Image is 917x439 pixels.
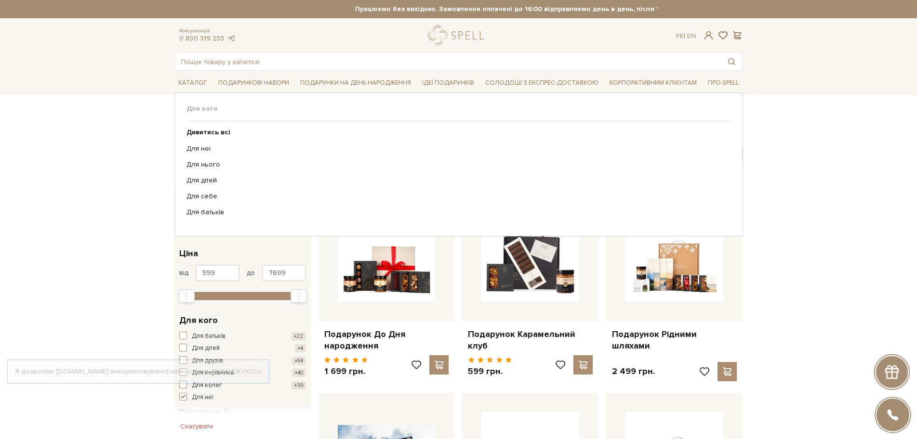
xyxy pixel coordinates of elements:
a: Подарунок Карамельний клуб [468,329,593,351]
button: Для колег +39 [179,381,306,390]
input: Ціна [262,265,306,281]
span: +40 [292,369,306,377]
a: En [687,32,696,40]
div: Ук [676,32,696,40]
a: Для себе [186,192,724,201]
a: Для неї [186,144,724,153]
span: +39 [292,381,306,389]
button: Для неї [179,393,306,402]
span: +22 [291,332,306,340]
a: logo [428,26,488,45]
button: Для дітей +4 [179,344,306,353]
div: Min [178,289,195,303]
a: Дивитись всі [186,128,724,137]
span: Для кого [186,104,731,113]
button: Для друзів +54 [179,356,306,366]
a: Солодощі з експрес-доставкою [481,75,602,91]
span: Показати ще 7 [179,408,233,416]
p: 1 699 грн. [324,366,368,377]
span: Ідеї подарунків [418,76,478,90]
span: Для дітей [192,344,220,353]
strong: Працюємо без вихідних. Замовлення оплачені до 16:00 відправляємо день в день, після 16:00 - насту... [260,5,828,13]
span: | [684,32,685,40]
a: Подарунок До Дня народження [324,329,449,351]
span: Для неї [192,393,213,402]
a: telegram [226,34,236,42]
span: Для друзів [192,356,223,366]
div: Я дозволяю [DOMAIN_NAME] використовувати [8,367,269,376]
input: Пошук товару у каталозі [175,53,720,70]
a: Для батьків [186,208,724,217]
span: Каталог [174,76,211,90]
div: Каталог [174,92,743,236]
a: Для нього [186,160,724,169]
span: Консультація: [179,28,236,34]
span: Для батьків [192,332,226,341]
span: Подарункові набори [214,76,293,90]
button: Показати ще 7 [179,407,233,417]
span: Для колег [192,381,222,390]
span: Ціна [179,247,198,260]
button: Пошук товару у каталозі [720,53,743,70]
span: від [179,269,188,277]
span: Про Spell [704,76,743,90]
a: Подарунок Рідними шляхами [612,329,737,351]
a: файли cookie [165,367,209,375]
p: 599 грн. [468,366,512,377]
a: Для дітей [186,176,724,185]
input: Ціна [196,265,239,281]
button: Для батьків +22 [179,332,306,341]
b: Дивитись всі [186,128,230,136]
a: 0 800 319 233 [179,34,224,42]
a: Погоджуюсь [212,367,261,376]
button: Скасувати [174,419,219,434]
span: Для кого [179,314,218,327]
span: до [247,269,255,277]
span: +54 [292,357,306,365]
a: Корпоративним клієнтам [606,75,701,91]
span: Подарунки на День народження [296,76,415,90]
p: 2 499 грн. [612,366,655,377]
div: Max [291,289,307,303]
span: +4 [295,344,306,352]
